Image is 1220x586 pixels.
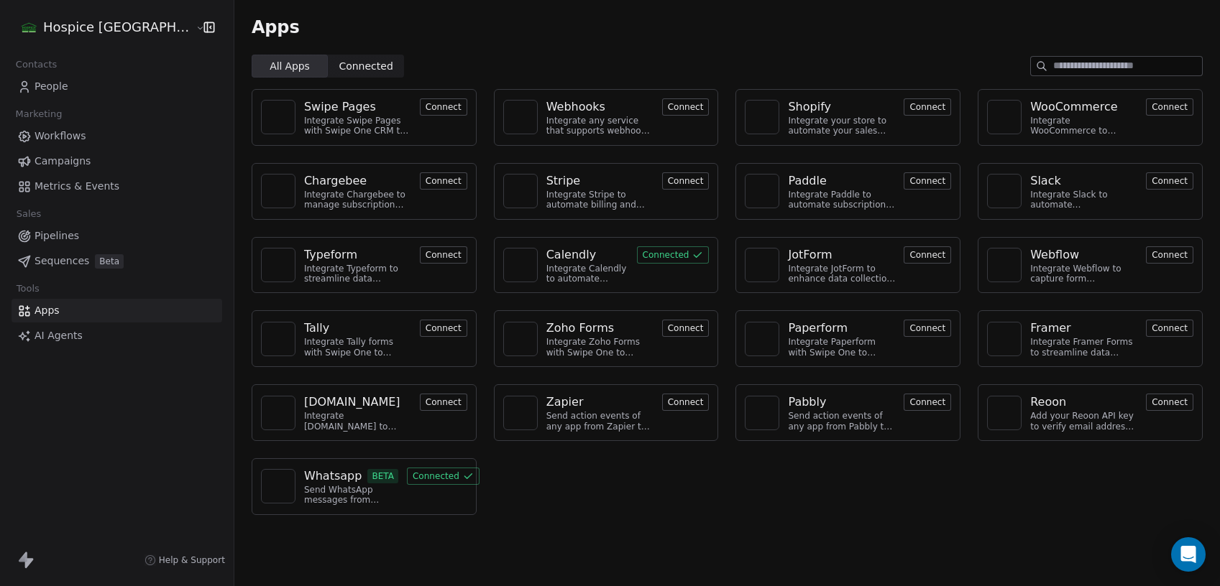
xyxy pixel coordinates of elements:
[1030,264,1137,284] div: Integrate Webflow to capture form submissions and automate customer engagement.
[788,172,826,190] div: Paddle
[43,18,192,37] span: Hospice [GEOGRAPHIC_DATA]
[904,321,951,335] a: Connect
[420,321,467,335] a: Connect
[788,98,831,116] div: Shopify
[751,402,773,424] img: NA
[1030,320,1137,337] a: Framer
[751,254,773,276] img: NA
[1030,190,1137,210] div: Integrate Slack to automate communication and collaboration.
[261,248,295,282] a: NA
[304,320,329,337] div: Tally
[407,468,480,485] button: Connected
[267,254,289,276] img: NA
[12,124,222,148] a: Workflows
[367,469,398,483] span: BETA
[751,106,773,128] img: NA
[35,328,83,343] span: AI Agents
[145,554,225,566] a: Help & Support
[420,98,467,116] button: Connect
[1146,98,1193,116] button: Connect
[987,174,1022,208] a: NA
[546,246,628,264] a: Calendly
[304,320,411,337] a: Tally
[546,98,605,116] div: Webhooks
[1146,100,1193,113] a: Connect
[546,264,628,284] div: Integrate Calendly to automate scheduling and event management.
[510,328,531,350] img: NA
[261,322,295,356] a: NA
[510,254,531,276] img: NA
[261,469,295,503] a: NA
[637,246,710,264] button: Connected
[788,394,895,411] a: Pabbly
[904,248,951,261] a: Connect
[510,106,531,128] img: NA
[407,469,480,483] a: Connected
[10,203,47,225] span: Sales
[304,394,411,411] a: [DOMAIN_NAME]
[1146,320,1193,337] button: Connect
[1146,248,1193,261] a: Connect
[904,246,951,264] button: Connect
[267,402,289,424] img: NA
[12,175,222,198] a: Metrics & Events
[1030,246,1079,264] div: Webflow
[304,190,411,210] div: Integrate Chargebee to manage subscription billing and customer data.
[788,337,895,358] div: Integrate Paperform with Swipe One to capture form submissions.
[12,299,222,322] a: Apps
[994,106,1015,128] img: NA
[904,100,951,113] a: Connect
[1171,537,1206,572] div: Open Intercom Messenger
[267,106,289,128] img: NA
[261,396,295,430] a: NA
[546,320,614,337] div: Zoho Forms
[420,172,467,190] button: Connect
[9,103,68,125] span: Marketing
[745,248,779,282] a: NA
[420,248,467,261] a: Connect
[510,180,531,202] img: NA
[662,174,710,187] a: Connect
[304,172,411,190] a: Chargebee
[420,174,467,187] a: Connect
[546,394,653,411] a: Zapier
[546,394,584,411] div: Zapier
[304,411,411,432] div: Integrate [DOMAIN_NAME] to manage bookings and streamline scheduling.
[35,303,60,318] span: Apps
[546,190,653,210] div: Integrate Stripe to automate billing and payments.
[12,224,222,248] a: Pipelines
[1030,172,1137,190] a: Slack
[745,396,779,430] a: NA
[304,394,400,411] div: [DOMAIN_NAME]
[1030,98,1117,116] div: WooCommerce
[420,100,467,113] a: Connect
[788,190,895,210] div: Integrate Paddle to automate subscription management and customer engagement.
[662,394,710,411] button: Connect
[304,468,398,485] a: WhatsappBETA
[35,129,86,144] span: Workflows
[1030,337,1137,358] div: Integrate Framer Forms to streamline data collection and customer engagement.
[9,54,63,75] span: Contacts
[1030,172,1060,190] div: Slack
[994,180,1015,202] img: NA
[304,246,357,264] div: Typeform
[745,100,779,134] a: NA
[1030,411,1137,432] div: Add your Reoon API key to verify email address and reduce bounces
[503,174,538,208] a: NA
[745,322,779,356] a: NA
[546,411,653,432] div: Send action events of any app from Zapier to Swipe One
[503,396,538,430] a: NA
[503,100,538,134] a: NA
[35,228,79,243] span: Pipelines
[510,402,531,424] img: NA
[339,59,393,74] span: Connected
[662,172,710,190] button: Connect
[267,475,289,497] img: NA
[546,116,653,136] div: Integrate any service that supports webhooks with Swipe One to capture and automate data workflows.
[1030,394,1066,411] div: Reoon
[304,468,362,485] div: Whatsapp
[994,328,1015,350] img: NA
[546,246,596,264] div: Calendly
[546,172,580,190] div: Stripe
[1146,174,1193,187] a: Connect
